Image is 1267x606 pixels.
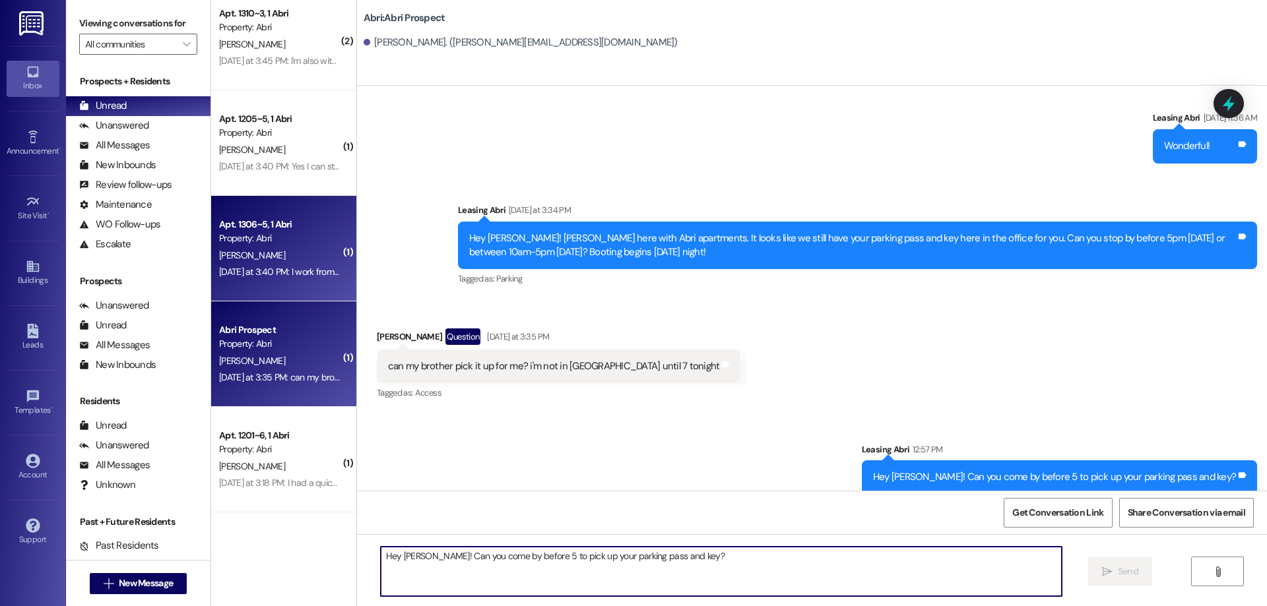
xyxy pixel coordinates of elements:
[51,404,53,413] span: •
[79,299,149,313] div: Unanswered
[1004,498,1112,528] button: Get Conversation Link
[377,328,741,349] div: [PERSON_NAME]
[505,203,571,217] div: [DATE] at 3:34 PM
[79,138,150,152] div: All Messages
[219,323,341,337] div: Abri Prospect
[79,419,127,433] div: Unread
[79,539,159,553] div: Past Residents
[79,218,160,231] div: WO Follow-ups
[862,442,1257,461] div: Leasing Abri
[7,61,59,96] a: Inbox
[1118,564,1138,578] span: Send
[79,178,172,192] div: Review follow-ups
[364,11,445,25] b: Abri: Abri Prospect
[79,158,156,172] div: New Inbounds
[496,273,522,284] span: Parking
[85,34,176,55] input: All communities
[219,266,394,278] div: [DATE] at 3:40 PM: I work from 10-6pm [DATE]
[59,144,61,154] span: •
[364,36,678,49] div: [PERSON_NAME]. ([PERSON_NAME][EMAIL_ADDRESS][DOMAIN_NAME])
[219,231,341,245] div: Property: Abri
[219,429,341,442] div: Apt. 1201~6, 1 Abri
[219,7,341,20] div: Apt. 1310~3, 1 Abri
[484,330,549,344] div: [DATE] at 3:35 PM
[79,237,131,251] div: Escalate
[1153,111,1257,129] div: Leasing Abri
[7,514,59,550] a: Support
[1088,557,1152,586] button: Send
[79,198,152,212] div: Maintenance
[909,442,943,456] div: 12:57 PM
[79,338,150,352] div: All Messages
[219,477,1023,489] div: [DATE] at 3:18 PM: I had a quick question about parking. My parking sticker says spot 8 on it, bu...
[66,274,211,288] div: Prospects
[388,359,720,373] div: can my brother pick it up for me? i'm not in [GEOGRAPHIC_DATA] until 7 tonight
[1102,566,1112,577] i: 
[219,249,285,261] span: [PERSON_NAME]
[219,355,285,367] span: [PERSON_NAME]
[415,387,441,398] span: Access
[7,450,59,485] a: Account
[873,470,1236,484] div: Hey [PERSON_NAME]! Can you come by before 5 to pick up your parking pass and key?
[48,209,49,218] span: •
[7,255,59,291] a: Buildings
[1164,139,1210,153] div: Wonderful!
[79,13,197,34] label: Viewing conversations for
[219,218,341,231] div: Apt. 1306~5, 1 Abri
[66,394,211,408] div: Residents
[469,231,1236,260] div: Hey [PERSON_NAME]! [PERSON_NAME] here with Abri apartments. It looks like we still have your park...
[1128,506,1245,520] span: Share Conversation via email
[79,439,149,452] div: Unanswered
[219,112,341,126] div: Apt. 1205~5, 1 Abri
[90,573,187,594] button: New Message
[79,478,135,492] div: Unknown
[79,358,156,372] div: New Inbounds
[79,458,150,472] div: All Messages
[7,385,59,421] a: Templates •
[1012,506,1103,520] span: Get Conversation Link
[119,576,173,590] span: New Message
[219,442,341,456] div: Property: Abri
[19,11,46,36] img: ResiDesk Logo
[458,203,1257,222] div: Leasing Abri
[66,515,211,529] div: Past + Future Residents
[377,383,741,402] div: Tagged as:
[104,578,114,589] i: 
[66,75,211,88] div: Prospects + Residents
[219,460,285,472] span: [PERSON_NAME]
[458,269,1257,288] div: Tagged as:
[7,320,59,355] a: Leads
[79,318,127,332] div: Unread
[79,99,127,113] div: Unread
[1200,111,1257,125] div: [DATE] 11:36 AM
[219,337,341,351] div: Property: Abri
[183,39,190,49] i: 
[219,38,285,50] span: [PERSON_NAME]
[445,328,480,345] div: Question
[219,126,341,140] div: Property: Abri
[79,119,149,133] div: Unanswered
[7,191,59,226] a: Site Visit •
[219,144,285,156] span: [PERSON_NAME]
[219,20,341,34] div: Property: Abri
[1119,498,1254,528] button: Share Conversation via email
[219,160,383,172] div: [DATE] at 3:40 PM: Yes I can stop by [DATE]
[219,55,637,67] div: [DATE] at 3:45 PM: I'm also with my roommate, I was wondering if nobody had taken any of the empt...
[219,371,592,383] div: [DATE] at 3:35 PM: can my brother pick it up for me? i'm not in [GEOGRAPHIC_DATA] until 7 tonight
[1213,566,1223,577] i: 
